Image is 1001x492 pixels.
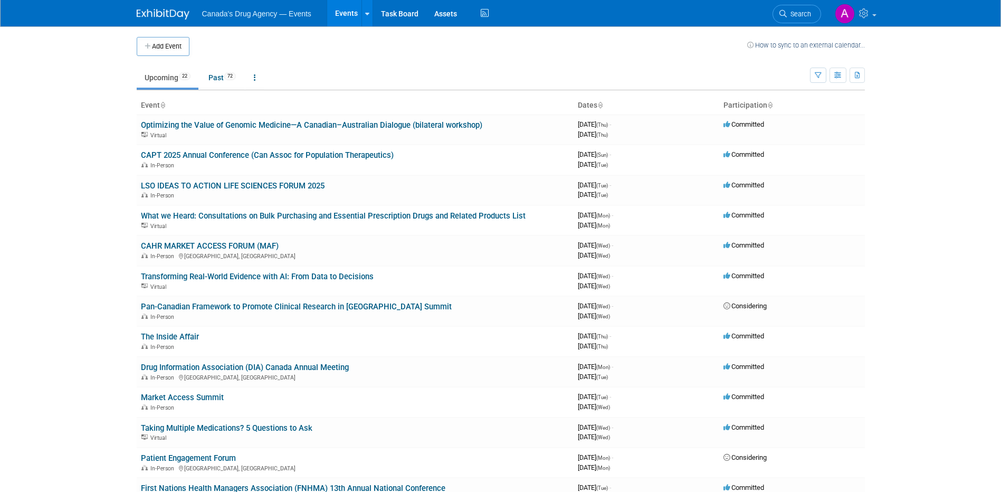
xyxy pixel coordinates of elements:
span: Committed [723,241,764,249]
span: [DATE] [578,453,613,461]
span: Virtual [150,132,169,139]
img: In-Person Event [141,253,148,258]
span: (Wed) [596,304,610,309]
span: (Tue) [596,192,608,198]
span: [DATE] [578,191,608,198]
span: (Mon) [596,465,610,471]
img: Virtual Event [141,223,148,228]
span: [DATE] [578,342,608,350]
span: (Thu) [596,334,608,339]
span: Committed [723,181,764,189]
span: In-Person [150,465,177,472]
span: (Tue) [596,374,608,380]
span: (Wed) [596,425,610,431]
span: [DATE] [578,211,613,219]
button: Add Event [137,37,189,56]
a: The Inside Affair [141,332,199,342]
span: (Tue) [596,394,608,400]
a: Past72 [201,68,244,88]
span: [DATE] [578,332,611,340]
span: - [612,363,613,371]
span: - [609,181,611,189]
span: [DATE] [578,373,608,381]
span: Committed [723,484,764,491]
img: Virtual Event [141,434,148,440]
span: - [612,241,613,249]
span: [DATE] [578,363,613,371]
span: - [609,332,611,340]
span: Committed [723,211,764,219]
span: - [612,211,613,219]
span: - [612,302,613,310]
span: Virtual [150,434,169,441]
span: (Tue) [596,183,608,188]
img: ExhibitDay [137,9,189,20]
span: - [609,393,611,401]
span: (Wed) [596,283,610,289]
span: [DATE] [578,160,608,168]
span: (Mon) [596,364,610,370]
span: (Mon) [596,455,610,461]
img: In-Person Event [141,314,148,319]
span: In-Person [150,404,177,411]
span: (Wed) [596,434,610,440]
th: Participation [719,97,865,115]
span: Virtual [150,283,169,290]
span: [DATE] [578,181,611,189]
a: CAPT 2025 Annual Conference (Can Assoc for Population Therapeutics) [141,150,394,160]
span: [DATE] [578,312,610,320]
a: Upcoming22 [137,68,198,88]
span: [DATE] [578,433,610,441]
span: Committed [723,423,764,431]
span: [DATE] [578,463,610,471]
span: - [609,484,611,491]
span: In-Person [150,344,177,351]
a: Optimizing the Value of Genomic Medicine—A Canadian–Australian Dialogue (bilateral workshop) [141,120,482,130]
img: Virtual Event [141,283,148,289]
th: Event [137,97,574,115]
span: Committed [723,120,764,128]
span: - [609,150,611,158]
span: 72 [224,72,236,80]
a: What we Heard: Consultations on Bulk Purchasing and Essential Prescription Drugs and Related Prod... [141,211,526,221]
span: [DATE] [578,120,611,128]
span: Committed [723,393,764,401]
span: (Wed) [596,243,610,249]
img: In-Person Event [141,192,148,197]
span: In-Person [150,162,177,169]
span: (Sun) [596,152,608,158]
span: [DATE] [578,302,613,310]
span: (Wed) [596,253,610,259]
span: (Tue) [596,162,608,168]
span: (Thu) [596,132,608,138]
th: Dates [574,97,719,115]
span: [DATE] [578,393,611,401]
a: Drug Information Association (DIA) Canada Annual Meeting [141,363,349,372]
a: How to sync to an external calendar... [747,41,865,49]
span: (Thu) [596,344,608,349]
a: Patient Engagement Forum [141,453,236,463]
span: [DATE] [578,150,611,158]
span: Considering [723,302,767,310]
span: (Mon) [596,213,610,219]
span: [DATE] [578,130,608,138]
span: In-Person [150,314,177,320]
span: - [609,120,611,128]
span: In-Person [150,253,177,260]
span: Committed [723,332,764,340]
span: (Wed) [596,404,610,410]
span: [DATE] [578,403,610,411]
span: 22 [179,72,190,80]
span: Committed [723,363,764,371]
span: In-Person [150,374,177,381]
img: In-Person Event [141,344,148,349]
span: Virtual [150,223,169,230]
span: (Wed) [596,314,610,319]
img: In-Person Event [141,374,148,380]
a: Sort by Start Date [597,101,603,109]
span: [DATE] [578,221,610,229]
a: Sort by Event Name [160,101,165,109]
a: LSO IDEAS TO ACTION LIFE SCIENCES FORUM 2025 [141,181,325,191]
span: (Tue) [596,485,608,491]
span: - [612,423,613,431]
